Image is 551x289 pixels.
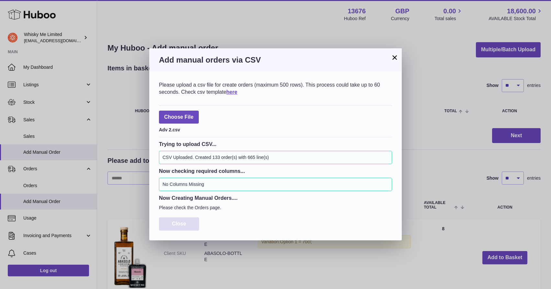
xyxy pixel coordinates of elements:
button: × [391,54,399,61]
div: Adv 2.csv [159,125,392,133]
a: here [226,89,237,95]
h3: Trying to upload CSV... [159,140,392,148]
span: Close [172,221,186,226]
button: Close [159,217,199,231]
div: No Columns Missing [159,178,392,191]
h3: Now Creating Manual Orders.... [159,194,392,201]
p: Please check the Orders page. [159,205,392,211]
h3: Add manual orders via CSV [159,55,392,65]
span: Choose File [159,111,199,124]
div: CSV Uploaded. Created 133 order(s) with 665 line(s) [159,151,392,164]
div: Please upload a csv file for create orders (maximum 500 rows). This process could take up to 60 s... [159,81,392,95]
h3: Now checking required columns... [159,167,392,175]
